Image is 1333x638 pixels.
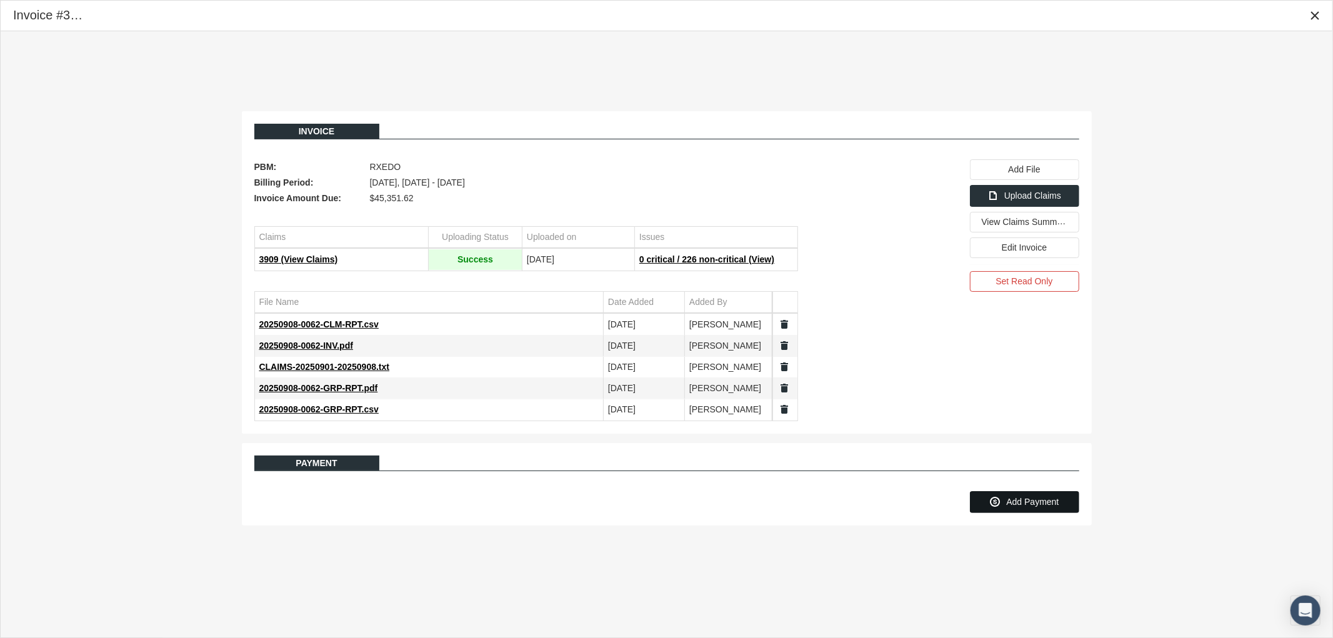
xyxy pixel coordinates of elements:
[370,159,401,175] span: RXEDO
[259,383,378,393] span: 20250908-0062-GRP-RPT.pdf
[527,231,576,243] div: Uploaded on
[254,175,364,191] span: Billing Period:
[970,159,1079,180] div: Add File
[1002,242,1047,252] span: Edit Invoice
[604,399,685,420] td: [DATE]
[259,296,299,308] div: File Name
[13,7,84,24] div: Invoice #316
[604,335,685,356] td: [DATE]
[685,377,772,399] td: [PERSON_NAME]
[1304,4,1326,27] div: Close
[1008,164,1040,174] span: Add File
[685,314,772,335] td: [PERSON_NAME]
[604,356,685,377] td: [DATE]
[254,226,798,271] div: Data grid
[429,227,522,248] td: Column Uploading Status
[779,361,791,372] a: Split
[259,319,379,329] span: 20250908-0062-CLM-RPT.csv
[299,126,335,136] span: Invoice
[639,254,774,264] span: 0 critical / 226 non-critical (View)
[1004,191,1061,201] span: Upload Claims
[685,292,772,313] td: Column Added By
[255,292,604,313] td: Column File Name
[604,314,685,335] td: [DATE]
[970,185,1079,207] div: Upload Claims
[685,335,772,356] td: [PERSON_NAME]
[970,212,1079,232] div: View Claims Summary
[996,276,1052,286] span: Set Read Only
[259,231,286,243] div: Claims
[779,340,791,351] a: Split
[522,249,635,270] td: [DATE]
[1006,497,1059,507] span: Add Payment
[254,159,364,175] span: PBM:
[296,458,337,468] span: Payment
[779,382,791,394] a: Split
[604,377,685,399] td: [DATE]
[689,296,727,308] div: Added By
[254,291,798,421] div: Data grid
[982,216,1070,227] span: View Claims Summary
[635,227,797,248] td: Column Issues
[429,249,522,270] td: Success
[604,292,685,313] td: Column Date Added
[970,237,1079,258] div: Edit Invoice
[779,319,791,330] a: Split
[259,341,353,351] span: 20250908-0062-INV.pdf
[685,399,772,420] td: [PERSON_NAME]
[259,362,390,372] span: CLAIMS-20250901-20250908.txt
[370,175,465,191] span: [DATE], [DATE] - [DATE]
[259,254,338,264] span: 3909 (View Claims)
[442,231,509,243] div: Uploading Status
[259,404,379,414] span: 20250908-0062-GRP-RPT.csv
[779,404,791,415] a: Split
[970,491,1079,513] div: Add Payment
[254,191,364,206] span: Invoice Amount Due:
[970,271,1079,292] div: Set Read Only
[522,227,635,248] td: Column Uploaded on
[639,231,664,243] div: Issues
[685,356,772,377] td: [PERSON_NAME]
[1291,596,1321,626] div: Open Intercom Messenger
[255,227,429,248] td: Column Claims
[370,191,414,206] span: $45,351.62
[608,296,654,308] div: Date Added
